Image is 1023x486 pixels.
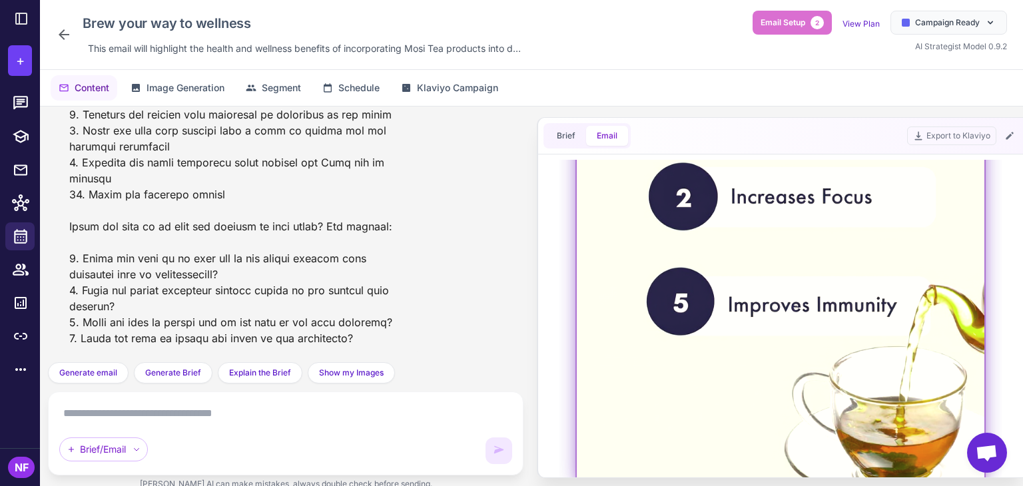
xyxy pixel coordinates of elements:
span: This email will highlight the health and wellness benefits of incorporating Mosi Tea products int... [88,41,521,56]
button: Schedule [314,75,388,101]
div: Click to edit campaign name [77,11,526,36]
button: Generate email [48,362,129,383]
button: Explain the Brief [218,362,302,383]
span: Generate Brief [145,367,201,379]
button: Show my Images [308,362,395,383]
span: Content [75,81,109,95]
div: NF [8,457,35,478]
span: Show my Images [319,367,384,379]
span: + [16,51,25,71]
button: Image Generation [123,75,232,101]
div: Brief/Email [59,437,148,461]
span: Campaign Ready [915,17,980,29]
span: 2 [811,16,824,29]
span: Email Setup [761,17,805,29]
span: Schedule [338,81,380,95]
button: Brief [546,126,586,146]
span: Segment [262,81,301,95]
a: Open chat [967,433,1007,473]
button: Klaviyo Campaign [393,75,506,101]
button: Edit Email [1002,128,1018,144]
span: Klaviyo Campaign [417,81,498,95]
span: Explain the Brief [229,367,291,379]
div: Click to edit description [83,39,526,59]
button: Email Setup2 [753,11,832,35]
span: AI Strategist Model 0.9.2 [915,41,1007,51]
a: View Plan [843,19,880,29]
button: Email [586,126,628,146]
span: Image Generation [147,81,224,95]
button: Export to Klaviyo [907,126,996,145]
span: Generate email [59,367,117,379]
button: Segment [238,75,309,101]
button: Content [51,75,117,101]
button: Generate Brief [134,362,212,383]
button: + [8,45,32,76]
